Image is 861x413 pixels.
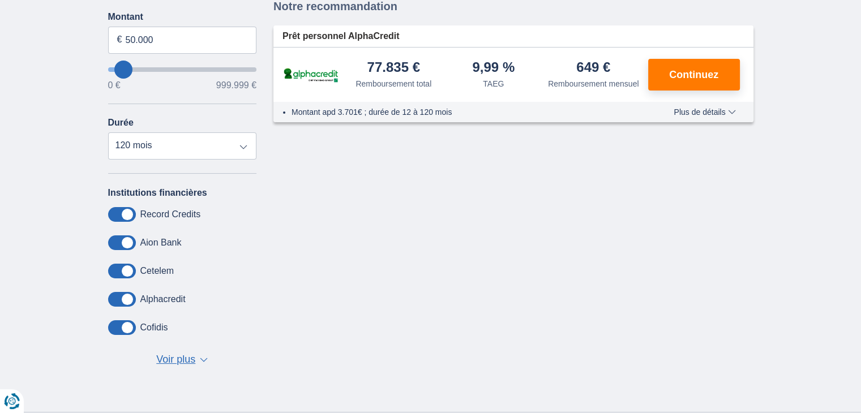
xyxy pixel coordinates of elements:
[665,107,744,117] button: Plus de détails
[548,78,639,89] div: Remboursement mensuel
[674,108,735,116] span: Plus de détails
[153,352,211,368] button: Voir plus ▼
[140,209,201,220] label: Record Credits
[282,30,400,43] span: Prêt personnel AlphaCredit
[108,67,257,72] input: wantToBorrow
[140,266,174,276] label: Cetelem
[140,322,168,333] label: Cofidis
[648,59,740,91] button: Continuez
[108,188,207,198] label: Institutions financières
[156,352,195,367] span: Voir plus
[576,61,610,76] div: 649 €
[472,61,515,76] div: 9,99 %
[108,81,121,90] span: 0 €
[355,78,431,89] div: Remboursement total
[292,106,641,118] li: Montant apd 3.701€ ; durée de 12 à 120 mois
[140,294,186,304] label: Alphacredit
[108,12,257,22] label: Montant
[669,70,718,80] span: Continuez
[117,33,122,46] span: €
[200,358,208,362] span: ▼
[216,81,256,90] span: 999.999 €
[140,238,182,248] label: Aion Bank
[282,66,339,84] img: pret personnel AlphaCredit
[108,118,134,128] label: Durée
[367,61,420,76] div: 77.835 €
[483,78,504,89] div: TAEG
